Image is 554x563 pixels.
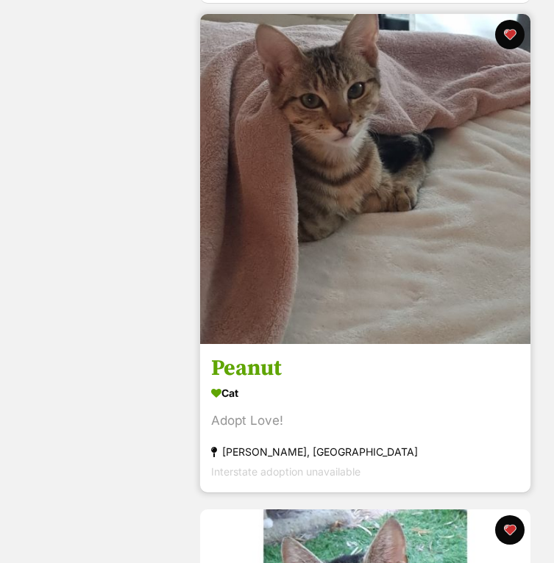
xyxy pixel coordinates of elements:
[211,382,519,404] div: Cat
[211,442,519,462] div: [PERSON_NAME], [GEOGRAPHIC_DATA]
[495,515,525,545] button: favourite
[211,465,361,478] span: Interstate adoption unavailable
[495,20,525,49] button: favourite
[211,411,519,431] div: Adopt Love!
[200,343,530,492] a: Peanut Cat Adopt Love! [PERSON_NAME], [GEOGRAPHIC_DATA] Interstate adoption unavailable favourite
[211,354,519,382] h3: Peanut
[200,14,530,344] img: Peanut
